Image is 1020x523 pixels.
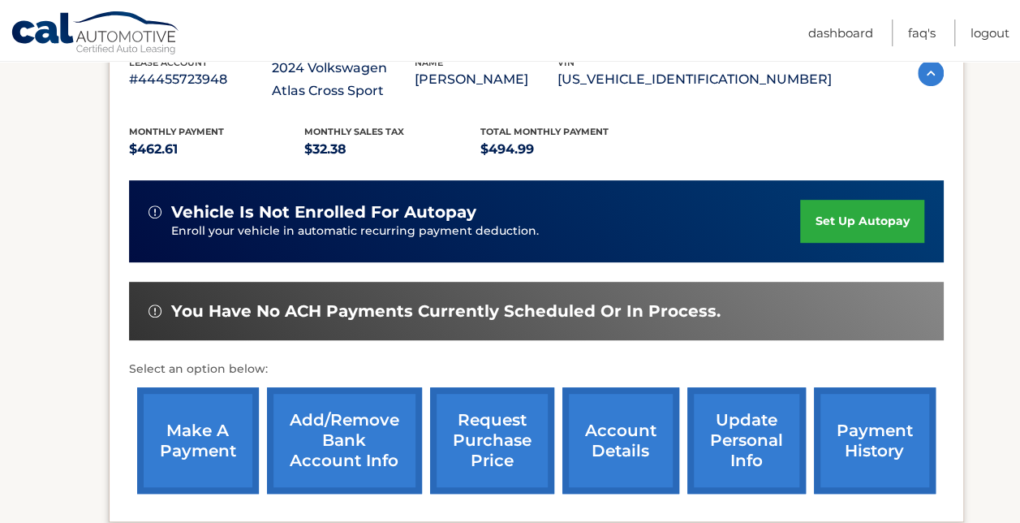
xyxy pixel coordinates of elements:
img: accordion-active.svg [918,60,944,86]
a: account details [562,387,679,494]
span: name [415,57,443,68]
a: Dashboard [808,19,873,46]
a: payment history [814,387,936,494]
p: Select an option below: [129,360,944,379]
img: alert-white.svg [148,305,161,318]
a: FAQ's [908,19,936,46]
p: [PERSON_NAME] [415,68,557,91]
p: $494.99 [480,138,656,161]
p: $462.61 [129,138,305,161]
span: vin [557,57,575,68]
span: Monthly sales Tax [304,126,404,137]
a: update personal info [687,387,806,494]
p: 2024 Volkswagen Atlas Cross Sport [272,57,415,102]
a: Logout [971,19,1009,46]
span: Monthly Payment [129,126,224,137]
p: Enroll your vehicle in automatic recurring payment deduction. [171,223,801,240]
span: Total Monthly Payment [480,126,609,137]
a: Cal Automotive [11,11,181,58]
span: lease account [129,57,208,68]
span: You have no ACH payments currently scheduled or in process. [171,301,721,322]
a: set up autopay [800,200,923,243]
p: [US_VEHICLE_IDENTIFICATION_NUMBER] [557,68,832,91]
span: vehicle is not enrolled for autopay [171,202,476,223]
p: #44455723948 [129,68,272,91]
a: make a payment [137,387,259,494]
p: $32.38 [304,138,480,161]
a: request purchase price [430,387,554,494]
img: alert-white.svg [148,205,161,218]
a: Add/Remove bank account info [267,387,422,494]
